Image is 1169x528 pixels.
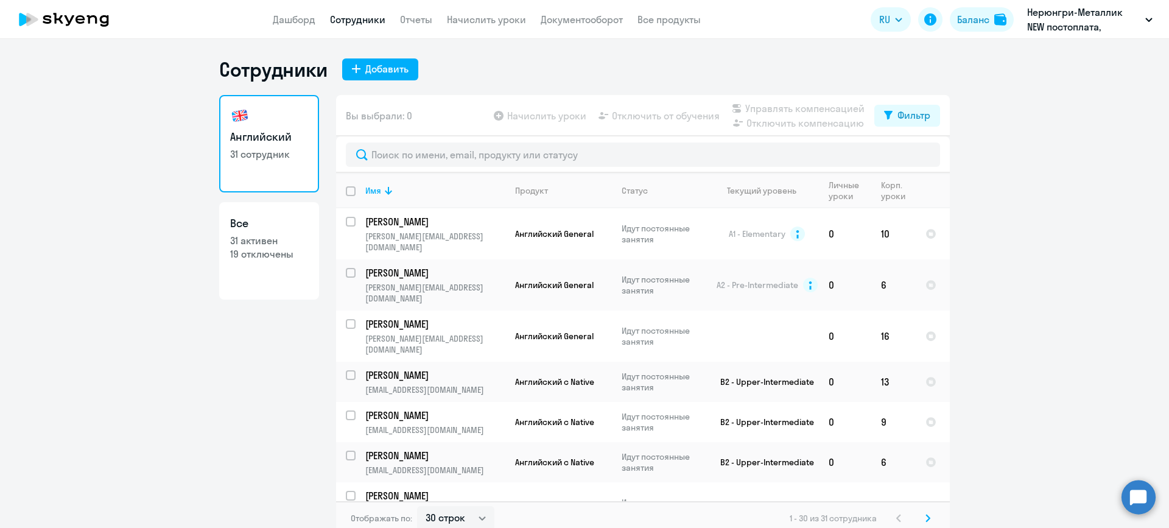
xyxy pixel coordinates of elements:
[622,223,705,245] p: Идут постоянные занятия
[994,13,1006,26] img: balance
[622,451,705,473] p: Идут постоянные занятия
[273,13,315,26] a: Дашборд
[365,62,409,76] div: Добавить
[622,497,705,519] p: Идут постоянные занятия
[729,228,785,239] span: A1 - Elementary
[365,489,505,502] a: [PERSON_NAME]
[330,13,385,26] a: Сотрудники
[447,13,526,26] a: Начислить уроки
[717,280,798,290] span: A2 - Pre-Intermediate
[365,215,505,228] a: [PERSON_NAME]
[622,185,648,196] div: Статус
[871,402,916,442] td: 9
[365,409,503,422] p: [PERSON_NAME]
[365,185,505,196] div: Имя
[230,234,308,247] p: 31 активен
[637,13,701,26] a: Все продукты
[351,513,412,524] span: Отображать по:
[871,362,916,402] td: 13
[819,208,871,259] td: 0
[819,311,871,362] td: 0
[819,402,871,442] td: 0
[871,311,916,362] td: 16
[706,442,819,482] td: B2 - Upper-Intermediate
[365,449,505,462] a: [PERSON_NAME]
[219,202,319,300] a: Все31 активен19 отключены
[515,331,594,342] span: Английский General
[950,7,1014,32] button: Балансbalance
[346,108,412,123] span: Вы выбрали: 0
[365,185,381,196] div: Имя
[622,371,705,393] p: Идут постоянные занятия
[541,13,623,26] a: Документооборот
[365,368,505,382] a: [PERSON_NAME]
[365,424,505,435] p: [EMAIL_ADDRESS][DOMAIN_NAME]
[365,215,503,228] p: [PERSON_NAME]
[871,208,916,259] td: 10
[230,106,250,125] img: english
[515,280,594,290] span: Английский General
[230,147,308,161] p: 31 сотрудник
[230,129,308,145] h3: Английский
[715,185,818,196] div: Текущий уровень
[365,409,505,422] a: [PERSON_NAME]
[365,489,503,502] p: [PERSON_NAME]
[365,317,503,331] p: [PERSON_NAME]
[230,247,308,261] p: 19 отключены
[727,185,796,196] div: Текущий уровень
[897,108,930,122] div: Фильтр
[365,368,503,382] p: [PERSON_NAME]
[622,411,705,433] p: Идут постоянные занятия
[515,185,548,196] div: Продукт
[819,362,871,402] td: 0
[219,57,328,82] h1: Сотрудники
[365,333,505,355] p: [PERSON_NAME][EMAIL_ADDRESS][DOMAIN_NAME]
[622,325,705,347] p: Идут постоянные занятия
[365,449,503,462] p: [PERSON_NAME]
[706,402,819,442] td: B2 - Upper-Intermediate
[515,417,594,428] span: Английский с Native
[819,442,871,482] td: 0
[706,362,819,402] td: B2 - Upper-Intermediate
[365,317,505,331] a: [PERSON_NAME]
[819,259,871,311] td: 0
[365,266,503,280] p: [PERSON_NAME]
[871,442,916,482] td: 6
[881,180,915,202] div: Корп. уроки
[957,12,989,27] div: Баланс
[219,95,319,192] a: Английский31 сотрудник
[346,143,940,167] input: Поиск по имени, email, продукту или статусу
[1027,5,1140,34] p: Нерюнгри-Металлик NEW постоплата, НОРДГОЛД МЕНЕДЖМЕНТ, ООО
[515,228,594,239] span: Английский General
[230,216,308,231] h3: Все
[871,259,916,311] td: 6
[790,513,877,524] span: 1 - 30 из 31 сотрудника
[515,457,594,468] span: Английский с Native
[365,266,505,280] a: [PERSON_NAME]
[871,7,911,32] button: RU
[342,58,418,80] button: Добавить
[365,231,505,253] p: [PERSON_NAME][EMAIL_ADDRESS][DOMAIN_NAME]
[879,12,890,27] span: RU
[365,282,505,304] p: [PERSON_NAME][EMAIL_ADDRESS][DOMAIN_NAME]
[622,274,705,296] p: Идут постоянные занятия
[1021,5,1159,34] button: Нерюнгри-Металлик NEW постоплата, НОРДГОЛД МЕНЕДЖМЕНТ, ООО
[365,384,505,395] p: [EMAIL_ADDRESS][DOMAIN_NAME]
[400,13,432,26] a: Отчеты
[365,465,505,476] p: [EMAIL_ADDRESS][DOMAIN_NAME]
[829,180,871,202] div: Личные уроки
[874,105,940,127] button: Фильтр
[515,376,594,387] span: Английский с Native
